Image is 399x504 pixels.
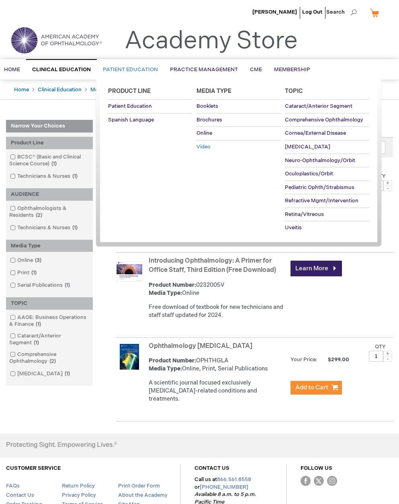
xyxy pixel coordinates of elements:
[47,358,58,364] span: 2
[8,173,81,180] a: Technicians & Nurses1
[274,66,310,73] span: Membership
[285,157,355,164] span: Neuro-Ophthalmology/Orbit
[194,465,229,471] a: CONTACT US
[291,356,317,363] strong: Your Price:
[285,117,363,123] span: Comprehensive Ophthalmology
[149,290,182,296] strong: Media Type:
[63,370,72,377] span: 1
[6,442,117,449] h4: Protecting Sight. Empowering Lives.®
[4,66,20,73] span: Home
[14,86,29,93] a: Home
[118,492,168,498] a: About the Academy
[6,120,93,133] strong: Narrow Your Choices
[149,379,286,403] div: A scientific journal focused exclusively [MEDICAL_DATA]-related conditions and treatments.
[319,356,350,363] span: $299.00
[6,465,61,471] a: CUSTOMER SERVICE
[6,492,34,498] a: Contact Us
[118,483,160,489] a: Print Order Form
[196,88,231,95] span: Media Type
[196,130,212,136] span: Online
[8,351,91,365] a: Comprehensive Ophthalmology2
[196,103,218,109] span: Booklets
[62,483,95,489] a: Return Policy
[34,321,43,327] span: 1
[252,9,297,15] a: [PERSON_NAME]
[6,483,20,489] a: FAQs
[149,357,196,364] strong: Product Number:
[34,212,44,218] span: 2
[295,384,328,391] span: Add to Cart
[6,297,93,310] div: TOPIC
[6,188,93,201] div: AUDIENCE
[8,282,73,289] a: Serial Publications1
[63,282,72,288] span: 1
[285,144,330,150] span: [MEDICAL_DATA]
[90,86,119,93] a: Media Type
[8,205,91,219] a: Ophthalmologists & Residents2
[196,144,211,150] span: Video
[200,484,248,490] a: [PHONE_NUMBER]
[291,261,342,276] a: Learn More
[33,257,43,263] span: 3
[6,137,93,149] div: Product Line
[149,342,252,350] a: Ophthalmology [MEDICAL_DATA]
[108,117,154,123] span: Spanish Language
[8,370,73,378] a: [MEDICAL_DATA]1
[108,88,151,95] span: Product Line
[149,257,276,274] a: Introducing Ophthalmology: A Primer for Office Staff, Third Edition (Free Download)
[149,303,286,319] div: Free download of textbook for new technicians and staff staff updated for 2024.
[326,4,357,20] span: Search
[250,66,262,73] span: CME
[196,117,222,123] span: Brochures
[314,476,324,486] img: Twitter
[375,344,386,350] label: Qty
[291,381,342,395] button: Add to Cart
[217,476,251,483] a: 866.561.8558
[8,153,91,168] a: BCSC® (Basic and Clinical Science Course)1
[369,351,383,362] input: Qty
[327,476,337,486] img: instagram
[117,259,142,284] img: Introducing Ophthalmology: A Primer for Office Staff, Third Edition (Free Download)
[149,365,182,372] strong: Media Type:
[301,476,311,486] img: Facebook
[285,224,302,231] span: Uveitis
[8,257,45,264] a: Online3
[285,130,346,136] span: Cornea/External Disease
[285,184,354,191] span: Pediatric Ophth/Strabismus
[125,27,298,56] a: Academy Store
[285,171,333,177] span: Oculoplastics/Orbit
[29,269,39,276] span: 1
[70,173,80,179] span: 1
[8,314,91,328] a: AAOE: Business Operations & Finance1
[149,282,196,288] strong: Product Number:
[70,224,80,231] span: 1
[149,357,286,373] div: OPHTHGLA Online, Print, Serial Publications
[6,240,93,252] div: Media Type
[62,492,96,498] a: Privacy Policy
[302,9,322,15] a: Log Out
[285,211,324,218] span: Retina/Vitreous
[38,86,82,93] a: Clinical Education
[49,160,59,167] span: 1
[108,103,152,109] span: Patient Education
[285,103,352,109] span: Cataract/Anterior Segment
[8,224,81,232] a: Technicians & Nurses1
[8,332,91,347] a: Cataract/Anterior Segment1
[285,88,303,95] span: Topic
[149,281,286,297] div: 0232005V Online
[301,465,332,471] a: FOLLOW US
[285,197,358,204] span: Refractive Mgmt/Intervention
[117,344,142,370] img: Ophthalmology Glaucoma
[32,339,41,346] span: 1
[8,269,40,277] a: Print1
